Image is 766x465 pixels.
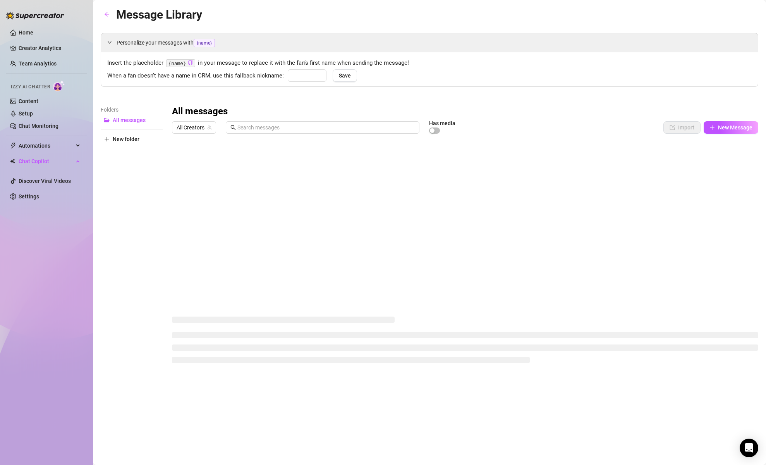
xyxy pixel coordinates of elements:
[107,59,752,68] span: Insert the placeholder in your message to replace it with the fan’s first name when sending the m...
[104,136,110,142] span: plus
[663,121,701,134] button: Import
[709,125,715,130] span: plus
[339,72,351,79] span: Save
[172,105,228,118] h3: All messages
[101,114,163,126] button: All messages
[19,110,33,117] a: Setup
[207,125,212,130] span: team
[116,5,202,24] article: Message Library
[718,124,752,131] span: New Message
[19,123,58,129] a: Chat Monitoring
[177,122,211,133] span: All Creators
[230,125,236,130] span: search
[113,117,146,123] span: All messages
[10,158,15,164] img: Chat Copilot
[19,139,74,152] span: Automations
[19,29,33,36] a: Home
[107,40,112,45] span: expanded
[11,83,50,91] span: Izzy AI Chatter
[333,69,357,82] button: Save
[53,80,65,91] img: AI Chatter
[104,117,110,123] span: folder-open
[107,71,284,81] span: When a fan doesn’t have a name in CRM, use this fallback nickname:
[237,123,415,132] input: Search messages
[166,59,195,67] code: {name}
[188,60,193,66] button: Click to Copy
[19,178,71,184] a: Discover Viral Videos
[740,439,758,457] div: Open Intercom Messenger
[113,136,139,142] span: New folder
[101,133,163,145] button: New folder
[117,38,752,47] span: Personalize your messages with
[10,143,16,149] span: thunderbolt
[188,60,193,65] span: copy
[19,155,74,167] span: Chat Copilot
[704,121,758,134] button: New Message
[6,12,64,19] img: logo-BBDzfeDw.svg
[194,39,215,47] span: {name}
[104,12,110,17] span: arrow-left
[101,33,758,52] div: Personalize your messages with{name}
[19,98,38,104] a: Content
[19,60,57,67] a: Team Analytics
[101,105,163,114] article: Folders
[429,121,455,126] article: Has media
[19,42,81,54] a: Creator Analytics
[19,193,39,200] a: Settings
